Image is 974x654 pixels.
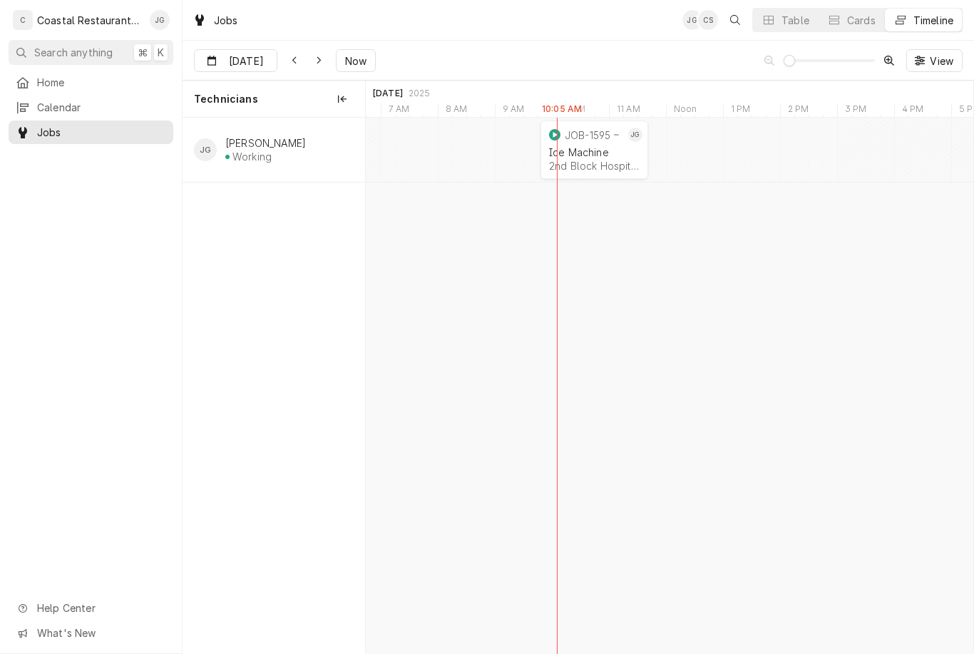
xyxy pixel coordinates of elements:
div: C [13,10,33,30]
div: 2nd Block Hospitality | [GEOGRAPHIC_DATA], 19971 [549,160,640,172]
div: Noon [666,103,704,119]
div: JG [150,10,170,30]
div: Cards [847,13,876,28]
span: View [927,53,956,68]
div: 4 PM [894,103,931,119]
span: Technicians [194,92,258,106]
span: Home [37,75,166,90]
div: 8 AM [438,103,475,119]
div: James Gatton's Avatar [682,10,702,30]
button: Search anything⌘K [9,40,173,65]
div: 11 AM [609,103,647,119]
div: JG [682,10,702,30]
div: 1 PM [723,103,758,119]
div: JOB-1595 [565,129,610,141]
div: 2 PM [780,103,816,119]
div: Table [781,13,809,28]
div: 2025 [409,88,431,99]
button: Open search [724,9,747,31]
span: Jobs [37,125,166,140]
a: Home [9,71,173,94]
a: Jobs [9,121,173,144]
a: Calendar [9,96,173,119]
span: Calendar [37,100,166,115]
div: James Gatton's Avatar [194,138,217,161]
div: 7 AM [381,103,417,119]
div: James Gatton's Avatar [628,128,642,142]
button: View [906,49,963,72]
div: 9 AM [495,103,532,119]
div: Timeline [913,13,953,28]
div: James Gatton's Avatar [150,10,170,30]
div: [DATE] [373,88,403,99]
div: left [183,118,365,654]
button: Now [336,49,376,72]
div: Technicians column. SPACE for context menu [183,81,365,118]
div: Ice Machine [549,146,640,158]
a: Go to Help Center [9,596,173,620]
div: Coastal Restaurant Repair [37,13,142,28]
div: JG [628,128,642,142]
div: CS [698,10,718,30]
div: [PERSON_NAME] [225,137,306,149]
label: 10:05 AM [542,103,582,115]
div: Chris Sockriter's Avatar [698,10,718,30]
span: ⌘ [138,45,148,60]
div: Working [232,150,272,163]
button: [DATE] [194,49,277,72]
div: normal [366,118,973,654]
span: Help Center [37,601,165,615]
span: Now [342,53,369,68]
span: Search anything [34,45,113,60]
div: JG [194,138,217,161]
div: 3 PM [837,103,874,119]
span: K [158,45,164,60]
span: What's New [37,625,165,640]
a: Go to What's New [9,621,173,645]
